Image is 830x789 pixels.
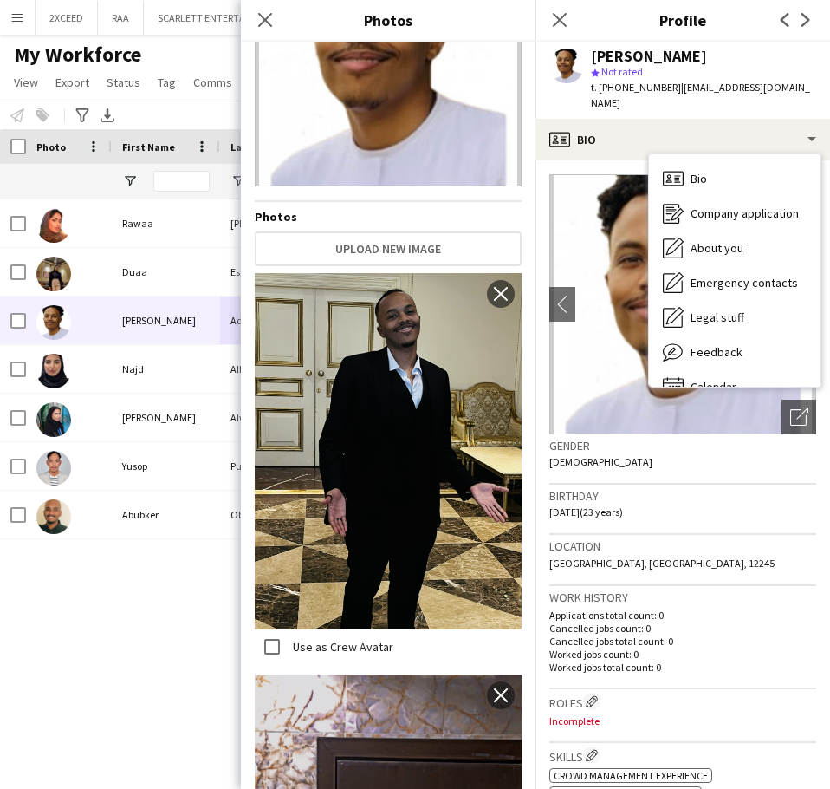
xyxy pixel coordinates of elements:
p: Applications total count: 0 [549,609,816,622]
img: Najd Alharbi [36,354,71,388]
div: Open photos pop-in [781,400,816,434]
div: Essam [220,248,327,296]
span: Status [107,75,140,90]
h3: Profile [535,9,830,31]
div: Duaa [112,248,220,296]
img: Duaa Essam [36,257,71,291]
div: Bio [535,119,830,160]
span: t. [PHONE_NUMBER] [591,81,681,94]
img: Crew avatar or photo [549,174,816,434]
input: First Name Filter Input [153,171,210,192]
span: Crowd management experience [554,769,708,782]
label: Use as Crew Avatar [289,639,393,655]
div: Adil [220,297,327,344]
span: Tag [158,75,176,90]
span: Comms [193,75,232,90]
a: Comms [186,71,239,94]
span: Legal stuff [691,310,744,325]
img: Sarah Alwakuil [36,402,71,437]
span: View [14,75,38,90]
button: 2XCEED [36,1,98,35]
img: Rawaa Ali [36,208,71,243]
h3: Roles [549,693,816,711]
button: Upload new image [255,231,522,266]
div: Calendar [649,369,820,404]
span: About you [691,240,743,256]
div: [PERSON_NAME] [591,49,707,64]
p: Worked jobs count: 0 [549,648,816,661]
div: Abubker [112,491,220,538]
a: Export [49,71,96,94]
span: Last Name [230,140,282,153]
span: Company application [691,205,799,221]
h3: Location [549,538,816,554]
img: Fadi Adil [36,305,71,340]
button: Open Filter Menu [122,173,138,189]
h4: Photos [255,209,522,225]
div: Rawaa [112,199,220,247]
span: Emergency contacts [691,275,798,290]
span: Not rated [601,65,643,78]
p: Worked jobs total count: 0 [549,661,816,674]
h3: Gender [549,438,816,453]
span: My Workforce [14,42,141,68]
div: [PERSON_NAME] [112,297,220,344]
button: SCARLETT ENTERTAINMENT [144,1,295,35]
span: Export [55,75,89,90]
img: Yusop Pulalon [36,451,71,486]
a: View [7,71,45,94]
button: Open Filter Menu [230,173,246,189]
div: Najd [112,345,220,393]
h3: Photos [241,9,535,31]
div: [PERSON_NAME] [220,199,327,247]
app-action-btn: Export XLSX [97,105,118,126]
div: Feedback [649,335,820,369]
span: [DATE] (23 years) [549,505,623,518]
a: Status [100,71,147,94]
span: | [EMAIL_ADDRESS][DOMAIN_NAME] [591,81,810,109]
span: Calendar [691,379,736,394]
div: Company application [649,196,820,231]
p: Incomplete [549,714,816,727]
span: First Name [122,140,175,153]
span: Feedback [691,344,742,360]
span: [DEMOGRAPHIC_DATA] [549,455,652,468]
div: About you [649,231,820,265]
p: Cancelled jobs total count: 0 [549,635,816,648]
app-action-btn: Advanced filters [72,105,93,126]
img: Crew photo 1113750 [255,273,522,629]
span: [GEOGRAPHIC_DATA], [GEOGRAPHIC_DATA], 12245 [549,557,775,570]
div: Obeid [220,491,327,538]
div: Yusop [112,442,220,490]
div: Emergency contacts [649,265,820,300]
div: Bio [649,161,820,196]
div: Legal stuff [649,300,820,335]
img: Abubker Obeid [36,499,71,534]
div: Alharbi [220,345,327,393]
span: Bio [691,171,707,186]
h3: Birthday [549,488,816,504]
div: Alwakuil [220,394,327,441]
p: Cancelled jobs count: 0 [549,622,816,635]
div: Pulalon [220,442,327,490]
h3: Work history [549,590,816,605]
a: Tag [151,71,183,94]
button: RAA [98,1,144,35]
div: [PERSON_NAME] [112,394,220,441]
span: Photo [36,140,66,153]
h3: Skills [549,747,816,765]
